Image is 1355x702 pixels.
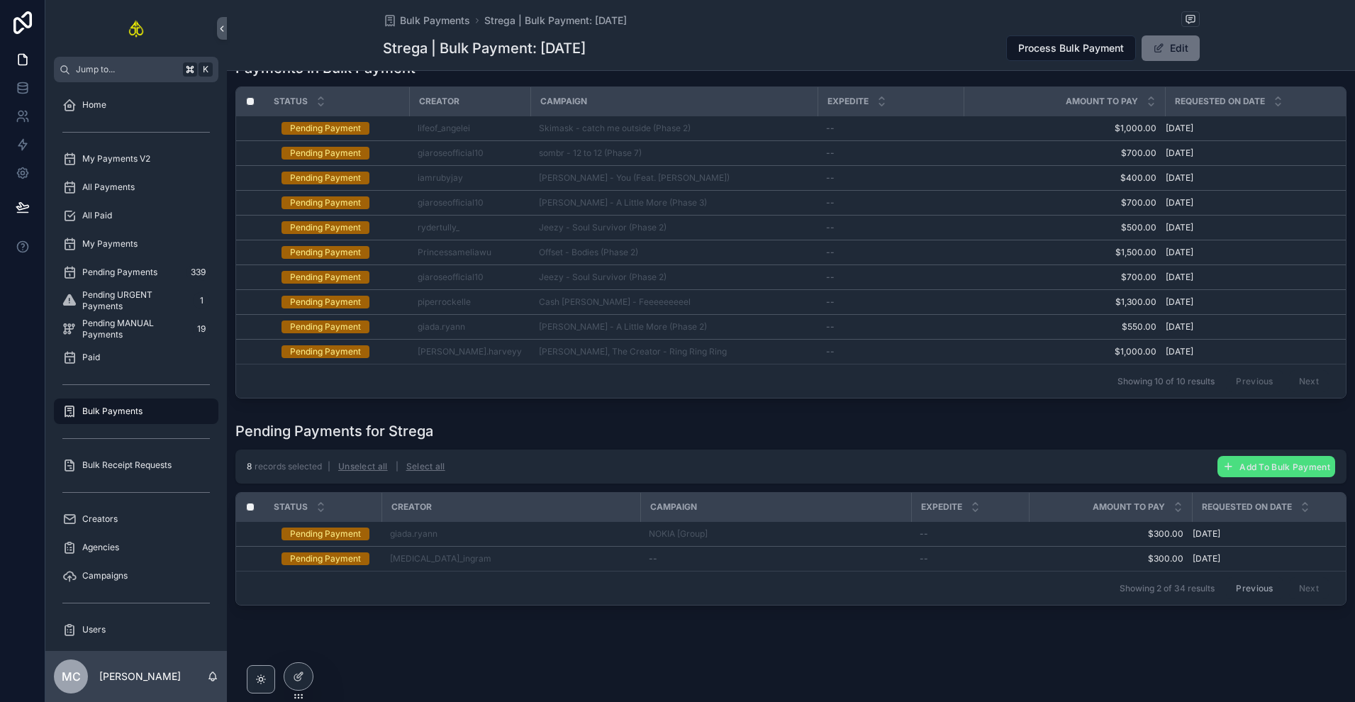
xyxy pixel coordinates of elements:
[290,296,361,308] div: Pending Payment
[290,271,361,284] div: Pending Payment
[539,321,707,333] span: [PERSON_NAME] - A Little More (Phase 2)
[418,296,471,308] a: piperrockelle
[826,172,835,184] span: --
[186,264,210,281] div: 339
[418,123,470,134] a: lifeof_angelei
[418,147,484,159] a: giaroseofficial10
[1166,123,1193,134] span: [DATE]
[1166,222,1345,233] a: [DATE]
[82,459,172,471] span: Bulk Receipt Requests
[328,461,330,472] span: |
[418,272,484,283] a: giaroseofficial10
[1193,528,1334,540] a: [DATE]
[290,321,361,333] div: Pending Payment
[1193,553,1334,564] a: [DATE]
[1117,376,1215,387] span: Showing 10 of 10 results
[82,624,106,635] span: Users
[826,296,835,308] span: --
[54,399,218,424] a: Bulk Payments
[418,197,484,208] a: giaroseofficial10
[826,346,835,357] span: --
[418,321,522,333] a: giada.ryann
[396,461,398,472] span: |
[826,247,835,258] span: --
[281,552,373,565] a: Pending Payment
[418,123,522,134] a: lifeof_angelei
[972,296,1156,308] a: $1,300.00
[1166,296,1345,308] a: [DATE]
[1166,346,1345,357] a: [DATE]
[281,196,401,209] a: Pending Payment
[82,182,135,193] span: All Payments
[1166,197,1193,208] span: [DATE]
[82,352,100,363] span: Paid
[418,172,522,184] a: iamrubyjay
[1217,456,1335,477] button: Add To Bulk Payment
[1193,553,1220,564] span: [DATE]
[390,528,632,540] a: giada.ryann
[82,406,143,417] span: Bulk Payments
[972,147,1156,159] a: $700.00
[539,222,809,233] a: Jeezy - Soul Survivor (Phase 2)
[290,196,361,209] div: Pending Payment
[418,247,491,258] span: Princessameliawu
[54,452,218,478] a: Bulk Receipt Requests
[1166,296,1193,308] span: [DATE]
[539,346,727,357] span: [PERSON_NAME], The Creator - Ring Ring Ring
[290,528,361,540] div: Pending Payment
[1166,147,1193,159] span: [DATE]
[1193,528,1220,540] span: [DATE]
[54,535,218,560] a: Agencies
[539,172,730,184] a: [PERSON_NAME] - You (Feat. [PERSON_NAME])
[920,528,928,540] span: --
[1166,172,1193,184] span: [DATE]
[649,528,903,540] a: NOKIA [Group]
[274,96,308,107] span: Status
[972,123,1156,134] a: $1,000.00
[281,221,401,234] a: Pending Payment
[1120,583,1215,594] span: Showing 2 of 34 results
[333,455,393,478] button: Unselect all
[274,501,308,513] span: Status
[62,668,81,685] span: MC
[401,455,450,478] button: Select all
[418,346,522,357] a: [PERSON_NAME].harveyy
[826,172,955,184] a: --
[418,222,459,233] a: rydertully_
[1037,553,1183,564] span: $300.00
[281,296,401,308] a: Pending Payment
[82,289,187,312] span: Pending URGENT Payments
[1166,321,1193,333] span: [DATE]
[418,272,522,283] a: giaroseofficial10
[383,13,470,28] a: Bulk Payments
[418,147,522,159] a: giaroseofficial10
[539,272,667,283] a: Jeezy - Soul Survivor (Phase 2)
[484,13,627,28] a: Strega | Bulk Payment: [DATE]
[539,123,691,134] a: Skimask - catch me outside (Phase 2)
[281,246,401,259] a: Pending Payment
[82,267,157,278] span: Pending Payments
[972,272,1156,283] a: $700.00
[281,172,401,184] a: Pending Payment
[539,172,809,184] a: [PERSON_NAME] - You (Feat. [PERSON_NAME])
[539,247,638,258] a: Offset - Bodies (Phase 2)
[54,563,218,589] a: Campaigns
[649,528,708,540] a: NOKIA [Group]
[972,197,1156,208] a: $700.00
[193,292,210,309] div: 1
[76,64,177,75] span: Jump to...
[921,501,962,513] span: Expedite
[1175,96,1265,107] span: Requested On Date
[920,553,1020,564] a: --
[826,272,955,283] a: --
[539,197,809,208] a: [PERSON_NAME] - A Little More (Phase 3)
[920,553,928,564] span: --
[972,346,1156,357] a: $1,000.00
